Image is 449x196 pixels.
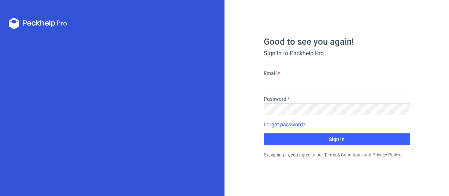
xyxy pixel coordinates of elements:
label: Email [264,70,277,77]
div: Sign in to Packhelp Pro [264,49,410,58]
h1: Good to see you again! [264,37,410,46]
svg: Packhelp Pro [9,18,67,29]
span: Sign in [329,137,345,142]
button: Sign in [264,133,410,145]
a: Forgot password? [264,121,305,128]
small: By signing in, you agree to our Terms & Conditions and Privacy Policy. [264,152,401,158]
label: Password [264,95,286,103]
